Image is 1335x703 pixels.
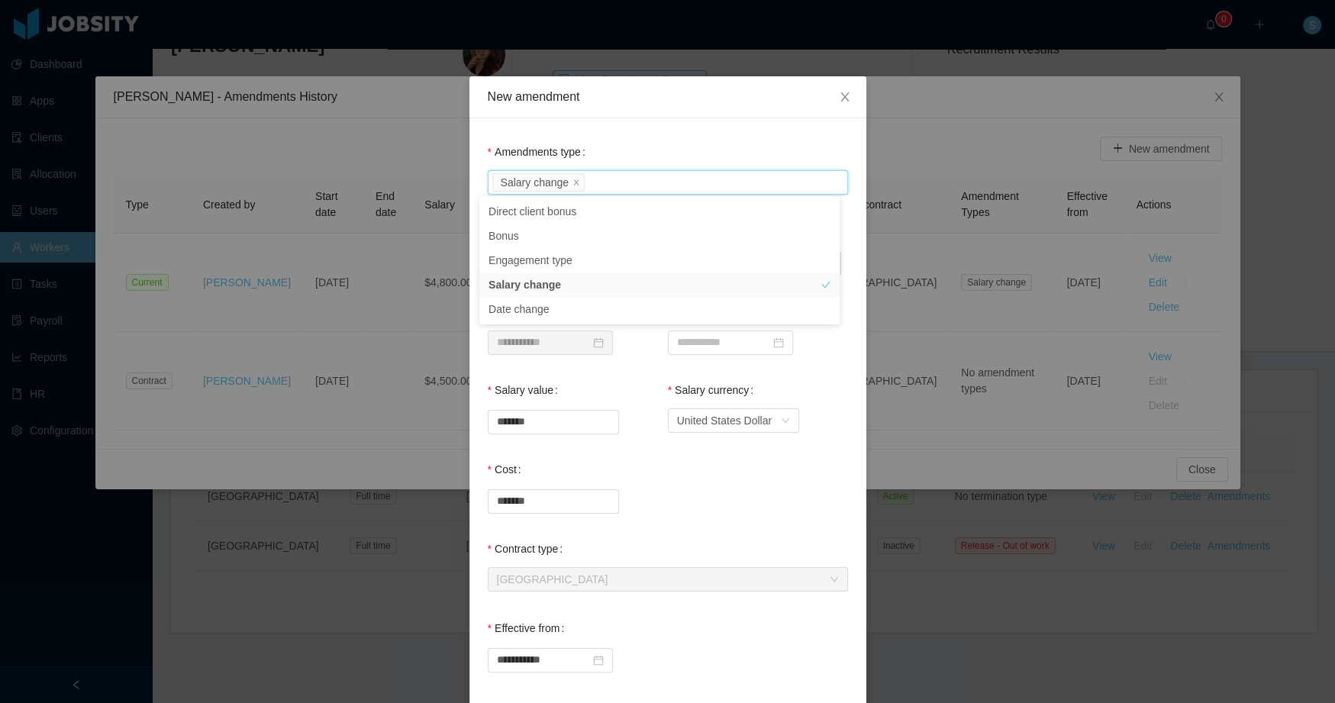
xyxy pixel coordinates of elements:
li: Engagement type [479,248,840,272]
li: Bonus [479,224,840,248]
label: Salary currency [668,384,760,396]
i: icon: check [821,305,830,314]
label: Effective from [488,622,571,634]
label: Amendments type [488,146,592,158]
i: icon: check [821,280,830,289]
li: Date change [479,297,840,321]
i: icon: down [781,416,790,427]
input: Amendments type [588,174,596,192]
div: United States Dollar [677,409,772,432]
li: Direct client bonus [479,199,840,224]
button: Close [824,76,866,119]
li: Salary change [479,272,840,297]
label: Salary value [488,384,564,396]
div: USA [497,568,608,591]
li: Salary change [492,173,585,192]
label: Cost [488,463,527,476]
i: icon: calendar [593,337,604,348]
i: icon: close [839,91,851,103]
input: Cost [489,490,618,513]
i: icon: calendar [593,655,604,666]
i: icon: close [572,179,580,188]
label: Contract type [488,543,569,555]
i: icon: down [830,575,839,585]
i: icon: calendar [773,337,784,348]
input: Salary value [489,411,618,434]
div: New amendment [488,89,848,105]
i: icon: check [821,207,830,216]
i: icon: check [821,256,830,265]
i: icon: check [821,231,830,240]
div: Salary change [501,174,569,191]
